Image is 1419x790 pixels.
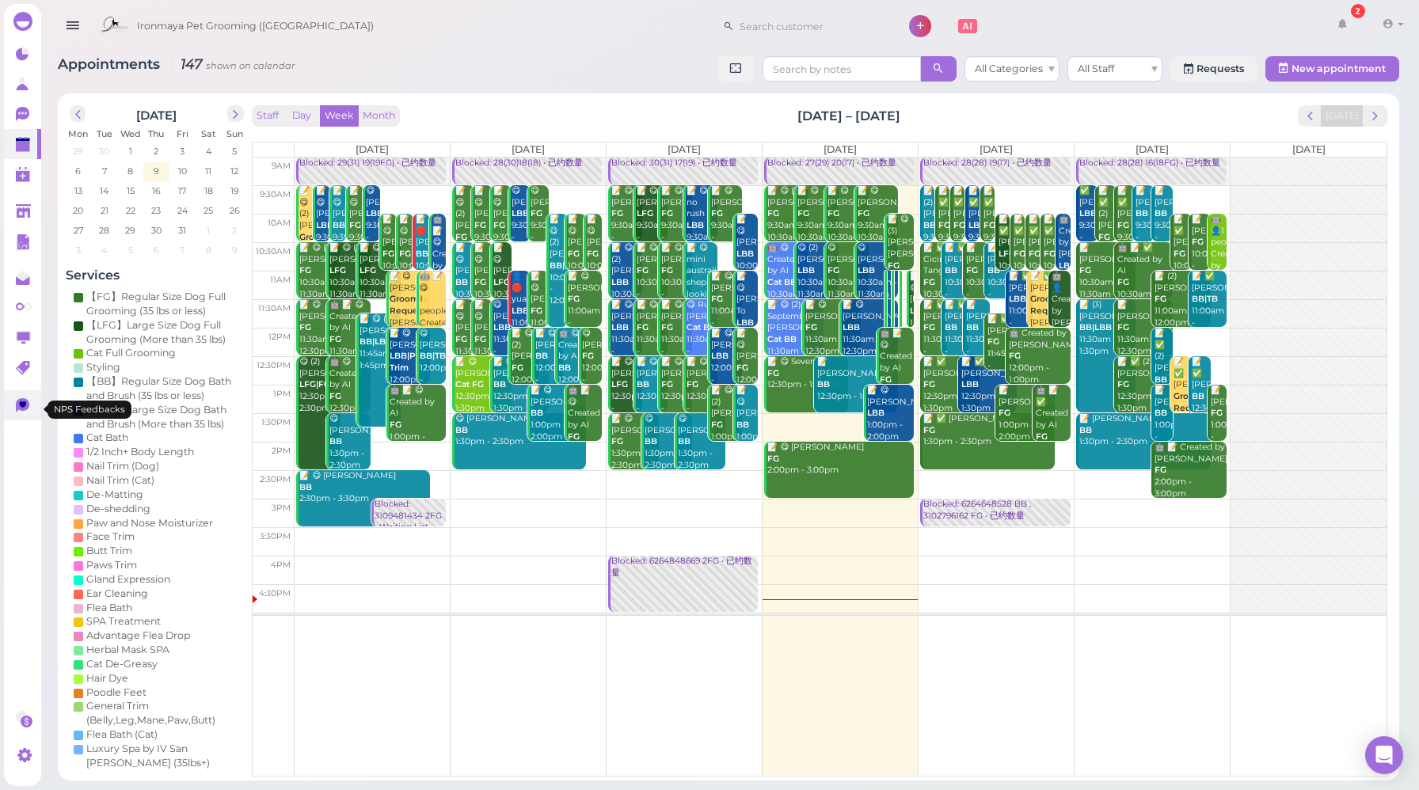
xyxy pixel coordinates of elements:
div: 📝 [PERSON_NAME] 10:30am - 11:30am [987,242,1011,312]
div: 📝 😋 [PERSON_NAME] 9:30am - 10:30am [493,185,512,267]
div: 📝 😋 [PERSON_NAME] 9:30am - 10:30am [332,185,347,267]
div: 😋 [PERSON_NAME] 12:00pm - 1:00pm [581,328,603,397]
b: LFG [999,249,1015,259]
b: BB [1136,208,1148,218]
div: 📝 😋 [PERSON_NAME] 11:30am - 12:30pm [660,299,692,369]
b: BB [455,277,468,287]
div: 📝 😋 [PERSON_NAME] [PERSON_NAME] 11:00am - 12:00pm [389,271,431,352]
input: Search by notes [763,56,921,82]
div: 😋 [PERSON_NAME] 1:30pm - 2:30pm [455,413,586,448]
div: 📝 😋 [PERSON_NAME] 9:30am - 10:30am [474,185,493,267]
b: BB [1192,391,1204,401]
b: BB [493,379,506,389]
div: 📝 😋 (2) [PERSON_NAME] 1:00pm - 2:00pm [710,385,742,466]
div: 🤖 👤1 people Created by AI 10:00am - 11:00am [1210,214,1227,342]
div: 📝 😋 (2) [PERSON_NAME] 10:00am - 12:00pm [549,214,568,307]
b: FG [711,294,723,304]
div: 📝 😋 [PERSON_NAME] 9:30am - 10:30am [660,185,692,255]
div: 📝 😋 [PERSON_NAME] 12:30pm - 1:30pm [493,356,550,414]
div: 📝 😋 [PERSON_NAME] 9:30am - 10:30am [611,185,642,255]
div: 📝 ✅ [PERSON_NAME] 9:30am - 10:30am [1117,185,1136,267]
b: BB [987,265,1000,275]
b: FG [382,249,394,259]
div: 😋 [PERSON_NAME] 9:30am - 10:30am [511,185,530,255]
button: prev [70,105,86,122]
b: BB [945,322,957,332]
div: 📝 😋 (2) [PERSON_NAME] 10:30am - 11:30am [611,242,642,324]
b: FG [858,208,869,218]
b: FG [399,249,411,259]
b: FG [568,431,580,442]
b: LBB [1079,208,1097,218]
button: prev [1298,105,1322,127]
div: 📝 😋 [PERSON_NAME] 12:00pm - 1:00pm [389,328,431,397]
b: LBB [512,306,529,316]
div: 📝 😋 [PERSON_NAME] 10:00am - 11:00am [398,214,413,295]
div: 📝 ✅ (2) [PERSON_NAME] 12:30pm - 1:30pm [1117,356,1174,414]
div: 🤖 😋 Created by AI 12:30pm - 1:30pm [329,356,371,426]
b: LBB [611,322,629,332]
b: FG [637,265,649,275]
div: 📝 😋 [PERSON_NAME] 9:30am - 10:30am [315,185,330,267]
div: 📝 😋 [PERSON_NAME] 11:30am - 12:30pm [842,299,899,357]
div: 🤖 📝 😋 Created by AI 11:30am - 12:30pm [329,299,371,369]
button: Staff [252,105,283,127]
div: 📝 [PERSON_NAME] 10:30am - 11:30am [965,242,990,312]
b: LBB [493,322,511,332]
b: LBB [687,220,704,230]
b: BB [416,249,428,259]
div: 📝 😋 [PERSON_NAME] 12:30pm - 1:30pm [455,356,512,414]
div: 📝 (3) [PERSON_NAME] 11:30am - 1:30pm [1079,299,1136,357]
div: 📝 😋 no rush 9:30am - 10:30am [686,185,717,267]
div: 😋 [PERSON_NAME] 12:00pm - 1:00pm [419,328,447,397]
div: 📝 ✅ [PERSON_NAME] 10:00am - 11:00am [1028,214,1040,295]
b: FG [953,220,965,230]
div: 📝 [PERSON_NAME] 9:30am - 10:30am [1135,185,1154,255]
div: 🤖 👤Created by [PERSON_NAME] 11:00am - 12:00pm [1051,271,1070,375]
b: BB|TB [1192,294,1218,304]
div: 📝 ✅ [PERSON_NAME] 10:00am - 11:00am [1043,214,1055,295]
b: LBB|Paws Trim [390,351,432,373]
div: 📝 😋 [PERSON_NAME] 11:30am - 12:30pm [611,299,642,369]
div: 📝 😋 (3) [PERSON_NAME] [PERSON_NAME] 10:00am - 11:00am [887,214,915,307]
b: FG [1155,294,1166,304]
div: 🤖 📝 😋 1 people Created by AI 11:00am - 12:00pm [419,271,447,399]
button: New appointment [1265,56,1399,82]
div: 📝 (2) [PERSON_NAME] 9:30am - 10:30am [923,185,934,267]
div: 📝 😋 [PERSON_NAME] 12:30pm - 1:30pm [660,356,692,426]
b: FG [661,208,673,218]
div: 📝 😋 (2) [PERSON_NAME] 9:30am - 10:30am [455,185,474,279]
b: FG [568,249,580,259]
div: 📝 😋 [PERSON_NAME] 12:00pm - 1:00pm [535,328,563,397]
b: LBB [961,379,979,389]
div: 📝 😋 [PERSON_NAME] 11:30am - 12:30pm [474,299,493,381]
button: next [227,105,244,122]
input: Search customer [734,13,888,39]
div: 🤖 😋 Created by AI 10:30am - 11:30am [767,242,808,312]
b: FG [582,351,594,361]
div: 📝 😋 [PERSON_NAME] 12:00pm - 1:00pm [710,328,742,397]
div: 📝 😋 [PERSON_NAME] 9:30am - 10:30am [797,185,839,243]
b: Groomer Requested|FG [390,294,451,316]
button: next [1363,105,1387,127]
b: FG [611,208,623,218]
b: Cat BB [687,322,716,332]
div: 📝 😋 (2) [PERSON_NAME] [PERSON_NAME] 9:30am - 10:30am [299,185,314,302]
b: BB [945,265,957,275]
div: 📝 😋 [PERSON_NAME] 10:30am - 11:30am [359,242,401,300]
b: FG [711,208,723,218]
b: FG [587,249,599,259]
div: 📝 😋 [PERSON_NAME] 11:30am - 12:30pm [805,299,862,357]
div: Blocked: 27(29) 20(17) • 已约数量 [767,158,914,169]
b: FG [1192,237,1204,247]
b: BB [531,408,543,418]
b: FG [767,368,779,378]
b: BB [1155,208,1167,218]
div: 📝 [PERSON_NAME] 1:00pm - 2:00pm [1154,385,1173,454]
div: 📝 😋 [PERSON_NAME] 10:30am - 11:30am [493,242,512,324]
div: 📝 😋 [PERSON_NAME] 11:00am - 12:00pm [530,271,549,352]
b: FG [390,420,401,430]
b: FG [611,436,623,446]
b: FG [1117,322,1129,332]
div: 📝 [PERSON_NAME] 11:30am - 12:30pm [1117,299,1174,357]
